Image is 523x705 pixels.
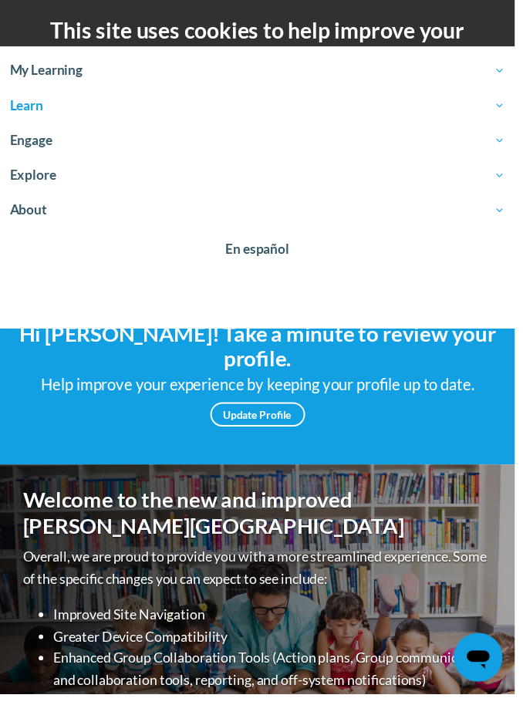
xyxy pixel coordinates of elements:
div: Main menu [473,164,511,211]
span: My Learning [10,62,513,81]
span: Engage [10,133,513,152]
li: Greater Device Compatibility [54,636,500,658]
li: Improved Site Navigation [54,613,500,636]
a: Update Profile [214,409,310,433]
span: About [10,204,513,223]
span: En español [229,245,294,261]
span: Learn [10,98,513,116]
li: Enhanced Group Collaboration Tools (Action plans, Group communication and collaboration tools, re... [54,657,500,702]
span: Explore [10,169,513,187]
h2: This site uses cookies to help improve your learning experience. [12,15,511,78]
iframe: Button to launch messaging window [461,643,511,693]
p: Overall, we are proud to provide you with a more streamlined experience. Some of the specific cha... [23,555,500,599]
h4: Hi [PERSON_NAME]! Take a minute to review your profile. [12,326,511,378]
div: Help improve your experience by keeping your profile up to date. [12,378,511,403]
h1: Welcome to the new and improved [PERSON_NAME][GEOGRAPHIC_DATA] [23,495,500,547]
